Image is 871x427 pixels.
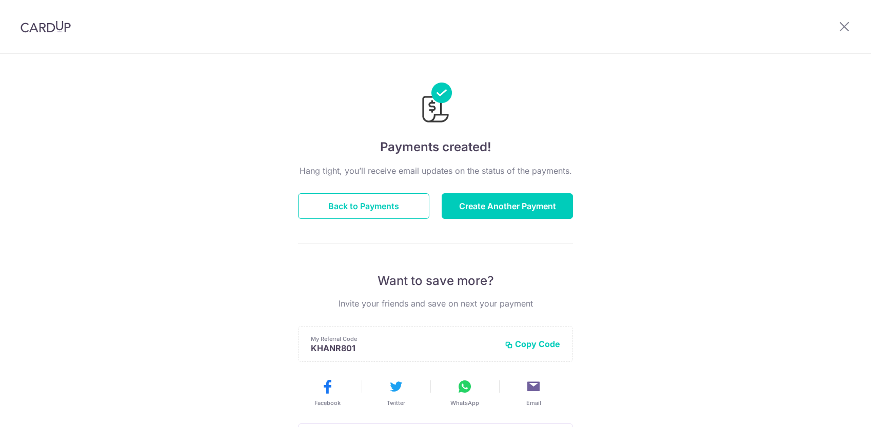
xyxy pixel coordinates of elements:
span: WhatsApp [450,399,479,407]
span: Email [526,399,541,407]
button: Create Another Payment [442,193,573,219]
span: Facebook [314,399,341,407]
button: Copy Code [505,339,560,349]
p: Want to save more? [298,273,573,289]
img: Payments [419,83,452,126]
span: Twitter [387,399,405,407]
img: CardUp [21,21,71,33]
button: Email [503,378,564,407]
p: KHANR801 [311,343,497,353]
p: Hang tight, you’ll receive email updates on the status of the payments. [298,165,573,177]
p: My Referral Code [311,335,497,343]
button: Twitter [366,378,426,407]
button: Back to Payments [298,193,429,219]
h4: Payments created! [298,138,573,156]
p: Invite your friends and save on next your payment [298,297,573,310]
button: WhatsApp [434,378,495,407]
button: Facebook [297,378,358,407]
